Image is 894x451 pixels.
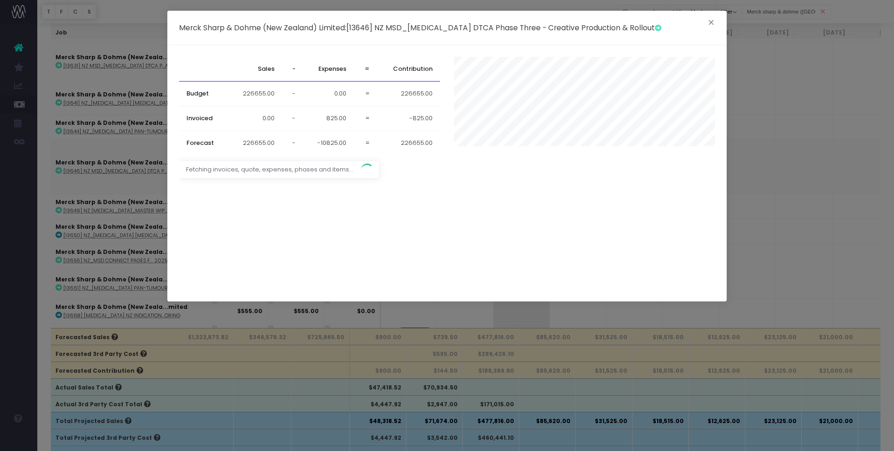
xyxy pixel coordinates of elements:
[377,57,440,82] th: Contribution
[228,106,282,131] td: 0.00
[354,106,377,131] td: =
[179,22,345,33] span: Merck Sharp & Dohme (New Zealand) Limited
[179,106,228,131] th: Invoiced
[179,161,360,178] span: Fetching invoices, quote, expenses, phases and items...
[228,82,282,106] td: 226655.00
[179,131,228,156] th: Forecast
[303,131,354,156] td: -10825.00
[303,106,354,131] td: 825.00
[377,82,440,106] td: 226655.00
[303,57,354,82] th: Expenses
[377,131,440,156] td: 226655.00
[282,82,303,106] td: -
[228,131,282,156] td: 226655.00
[282,106,303,131] td: -
[377,106,440,131] td: -825.00
[354,82,377,106] td: =
[282,57,303,82] th: -
[354,57,377,82] th: =
[354,131,377,156] td: =
[282,131,303,156] td: -
[228,57,282,82] th: Sales
[179,82,228,106] th: Budget
[303,82,354,106] td: 0.00
[701,16,721,31] button: Close
[179,22,661,33] h5: :
[346,22,661,33] span: [13646] NZ MSD_[MEDICAL_DATA] DTCA Phase Three - Creative Production & Rollout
